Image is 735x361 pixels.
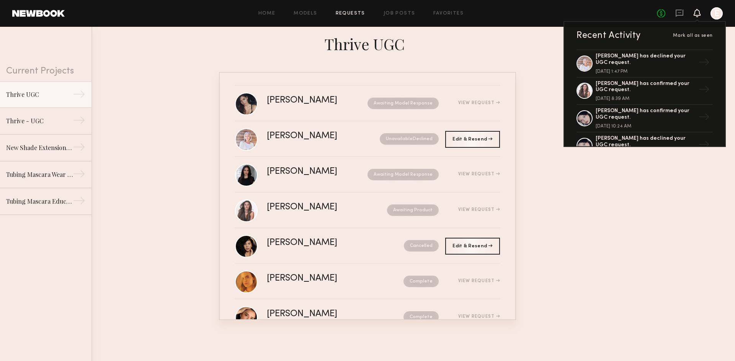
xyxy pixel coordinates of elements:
div: Thrive - UGC [6,116,73,126]
div: [PERSON_NAME] [267,96,353,105]
div: [PERSON_NAME] has confirmed your UGC request. [596,81,695,94]
div: → [695,136,713,156]
a: [PERSON_NAME] has declined your UGC request.→ [577,132,713,160]
div: [DATE] 10:24 AM [596,124,695,129]
a: Job Posts [384,11,415,16]
div: → [73,88,85,103]
div: Thrive UGC [6,90,73,99]
a: [PERSON_NAME] has confirmed your UGC request.[DATE] 8:39 AM→ [577,78,713,105]
a: [PERSON_NAME]Awaiting ProductView Request [235,193,500,228]
nb-request-status: Cancelled [404,240,439,252]
div: [PERSON_NAME] [267,203,362,212]
div: → [73,168,85,183]
div: [PERSON_NAME] has declined your UGC request. [596,53,695,66]
a: [PERSON_NAME] has confirmed your UGC request.[DATE] 10:24 AM→ [577,105,713,132]
div: → [73,141,85,156]
div: [PERSON_NAME] [267,274,371,283]
div: [PERSON_NAME] [267,238,371,247]
nb-request-status: Complete [403,276,439,287]
div: [PERSON_NAME] has declined your UGC request. [596,136,695,149]
div: [DATE] 1:47 PM [596,69,695,74]
div: [PERSON_NAME] [267,167,353,176]
div: Tubing Mascara Wear Test [6,170,73,179]
nb-request-status: Complete [403,311,439,323]
div: → [73,114,85,129]
a: [PERSON_NAME]Cancelled [235,228,500,264]
a: [PERSON_NAME]Awaiting Model ResponseView Request [235,86,500,121]
span: Edit & Resend [452,137,492,142]
div: → [695,81,713,101]
nb-request-status: Awaiting Product [387,204,439,216]
div: [PERSON_NAME] [267,132,359,140]
div: → [695,108,713,128]
div: View Request [458,101,500,105]
div: [PERSON_NAME] [267,310,371,319]
div: View Request [458,207,500,212]
div: Thrive UGC [219,33,516,54]
a: Home [258,11,276,16]
a: [PERSON_NAME]UnavailableDeclined [235,121,500,157]
span: Mark all as seen [673,33,713,38]
a: [PERSON_NAME]Awaiting Model ResponseView Request [235,157,500,193]
nb-request-status: Awaiting Model Response [367,169,439,180]
a: Favorites [433,11,464,16]
div: → [695,54,713,74]
div: View Request [458,314,500,319]
div: Recent Activity [577,31,641,40]
span: Edit & Resend [452,244,492,248]
a: [PERSON_NAME]CompleteView Request [235,264,500,299]
nb-request-status: Unavailable Declined [380,133,439,145]
a: [PERSON_NAME]CompleteView Request [235,299,500,335]
div: → [73,194,85,210]
div: View Request [458,279,500,283]
div: View Request [458,172,500,176]
div: [PERSON_NAME] has confirmed your UGC request. [596,108,695,121]
nb-request-status: Awaiting Model Response [367,98,439,109]
a: Models [294,11,317,16]
div: New Shade Extension for Liquid Lash Mascara [6,143,73,152]
a: Requests [336,11,365,16]
div: Tubing Mascara Educational Video [6,197,73,206]
a: [PERSON_NAME] has declined your UGC request.[DATE] 1:47 PM→ [577,49,713,78]
a: E [710,7,723,20]
div: [DATE] 8:39 AM [596,96,695,101]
